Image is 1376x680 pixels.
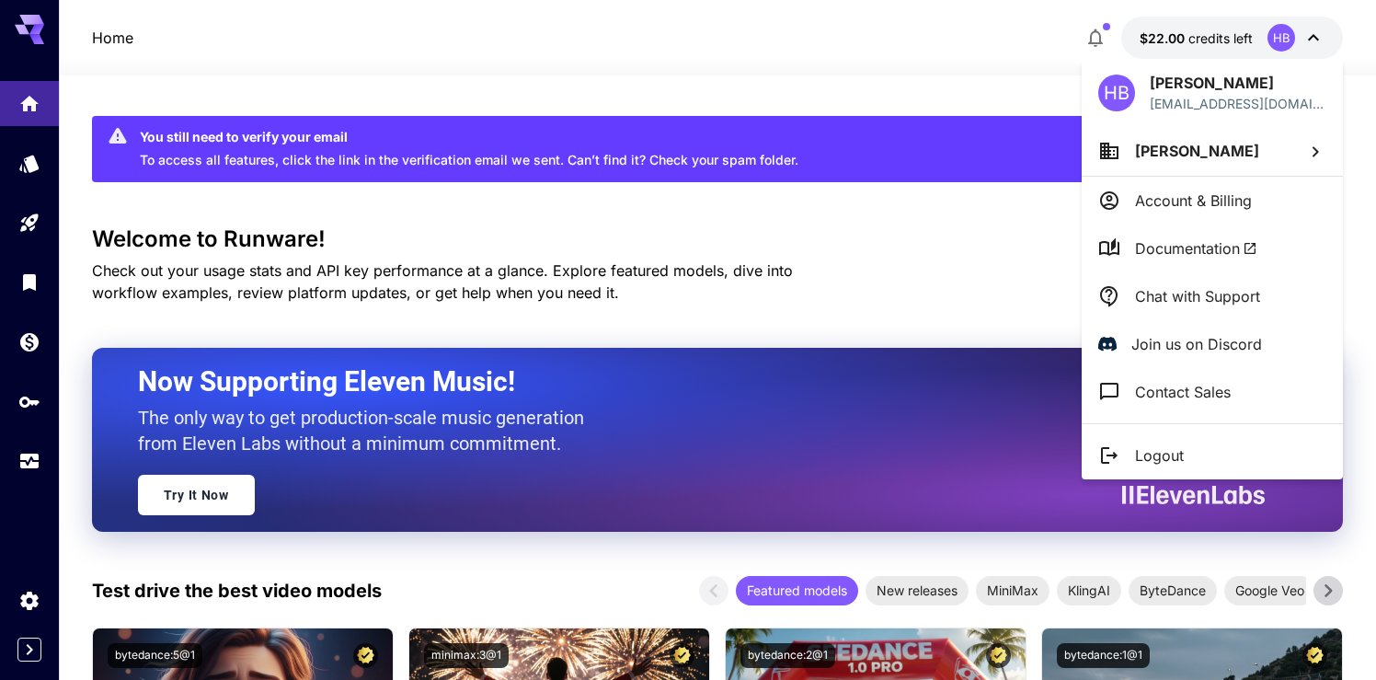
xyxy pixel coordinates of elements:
span: [PERSON_NAME] [1135,142,1259,160]
button: [PERSON_NAME] [1082,126,1343,176]
p: [EMAIL_ADDRESS][DOMAIN_NAME] [1150,94,1326,113]
p: Account & Billing [1135,190,1252,212]
p: [PERSON_NAME] [1150,72,1326,94]
div: HB [1098,75,1135,111]
p: Logout [1135,444,1184,467]
span: Documentation [1135,237,1257,259]
div: hichem@pralinepatisseries.com [1150,94,1326,113]
p: Contact Sales [1135,381,1231,403]
p: Join us on Discord [1131,333,1262,355]
p: Chat with Support [1135,285,1260,307]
